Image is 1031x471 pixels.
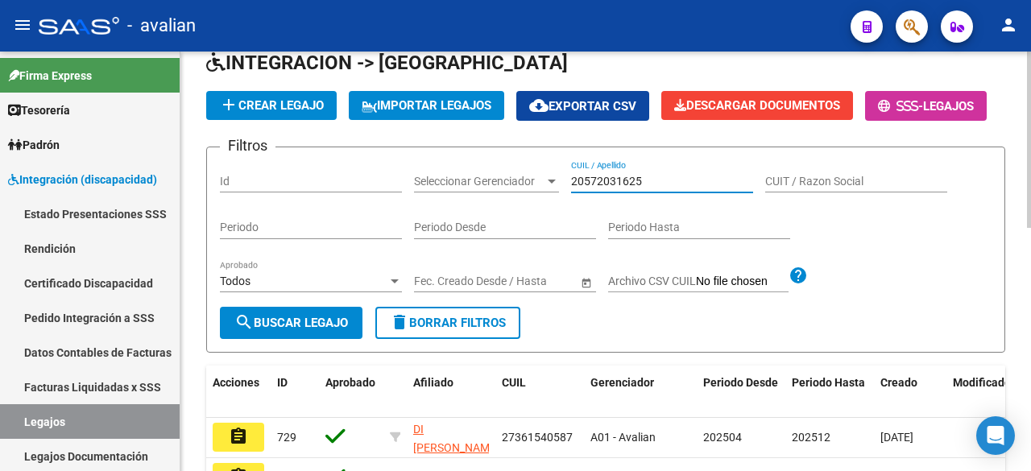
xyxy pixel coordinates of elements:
[502,376,526,389] span: CUIL
[495,366,584,419] datatable-header-cell: CUIL
[584,366,697,419] datatable-header-cell: Gerenciador
[234,316,348,330] span: Buscar Legajo
[999,15,1018,35] mat-icon: person
[8,101,70,119] span: Tesorería
[213,376,259,389] span: Acciones
[674,98,840,113] span: Descargar Documentos
[696,275,789,289] input: Archivo CSV CUIL
[325,376,375,389] span: Aprobado
[127,8,196,43] span: - avalian
[413,423,499,454] span: DI [PERSON_NAME]
[229,427,248,446] mat-icon: assignment
[8,67,92,85] span: Firma Express
[220,275,251,287] span: Todos
[703,376,778,389] span: Periodo Desde
[923,99,974,114] span: Legajos
[946,366,1019,419] datatable-header-cell: Modificado
[206,91,337,120] button: Crear Legajo
[608,275,696,287] span: Archivo CSV CUIL
[976,416,1015,455] div: Open Intercom Messenger
[878,99,923,114] span: -
[220,307,362,339] button: Buscar Legajo
[590,431,656,444] span: A01 - Avalian
[874,366,946,419] datatable-header-cell: Creado
[8,136,60,154] span: Padrón
[206,52,568,74] span: INTEGRACION -> [GEOGRAPHIC_DATA]
[578,274,594,291] button: Open calendar
[219,95,238,114] mat-icon: add
[271,366,319,419] datatable-header-cell: ID
[349,91,504,120] button: IMPORTAR LEGAJOS
[529,96,549,115] mat-icon: cloud_download
[865,91,987,121] button: -Legajos
[414,275,464,288] input: Start date
[206,366,271,419] datatable-header-cell: Acciones
[234,312,254,332] mat-icon: search
[792,376,865,389] span: Periodo Hasta
[277,431,296,444] span: 729
[390,312,409,332] mat-icon: delete
[880,431,913,444] span: [DATE]
[953,376,1011,389] span: Modificado
[880,376,917,389] span: Creado
[697,366,785,419] datatable-header-cell: Periodo Desde
[375,307,520,339] button: Borrar Filtros
[792,431,830,444] span: 202512
[277,376,288,389] span: ID
[590,376,654,389] span: Gerenciador
[789,266,808,285] mat-icon: help
[319,366,383,419] datatable-header-cell: Aprobado
[516,91,649,121] button: Exportar CSV
[220,134,275,157] h3: Filtros
[219,98,324,113] span: Crear Legajo
[407,366,495,419] datatable-header-cell: Afiliado
[529,99,636,114] span: Exportar CSV
[414,175,544,188] span: Seleccionar Gerenciador
[8,171,157,188] span: Integración (discapacidad)
[703,431,742,444] span: 202504
[13,15,32,35] mat-icon: menu
[502,431,573,444] span: 27361540587
[478,275,557,288] input: End date
[785,366,874,419] datatable-header-cell: Periodo Hasta
[661,91,853,120] button: Descargar Documentos
[413,376,453,389] span: Afiliado
[362,98,491,113] span: IMPORTAR LEGAJOS
[390,316,506,330] span: Borrar Filtros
